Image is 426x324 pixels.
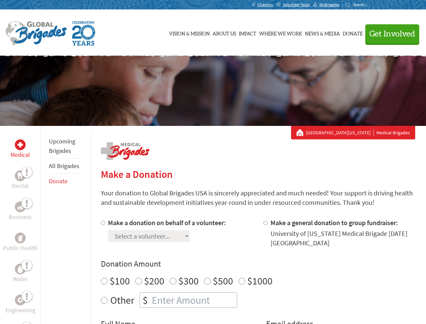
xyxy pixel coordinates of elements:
img: Public Health [18,235,23,241]
p: Medical [10,150,30,160]
input: Enter Amount [150,293,237,307]
label: Make a donation on behalf of a volunteer: [108,218,226,227]
h4: Donation Amount [101,259,415,269]
label: $500 [213,274,233,287]
img: Global Brigades Logo [5,21,67,46]
a: DentalDental [12,170,29,191]
p: Engineering [5,305,35,315]
div: Engineering [15,295,26,305]
img: logo-medical.png [101,142,149,160]
a: Donate [49,177,67,185]
input: Search... [353,2,372,7]
div: $ [140,293,150,307]
span: Get Involved [369,30,415,38]
a: Impact [239,16,256,50]
img: Business [18,204,23,210]
li: Upcoming Brigades [49,134,82,159]
label: Make a general donation to group fundraiser: [271,218,398,227]
a: MedicalMedical [10,139,30,160]
img: Water [18,265,23,273]
label: Other [110,292,134,308]
p: Your donation to Global Brigades USA is sincerely appreciated and much needed! Your support is dr... [101,188,415,207]
a: WaterWater [13,264,28,284]
a: EngineeringEngineering [5,295,35,315]
p: Dental [12,181,29,191]
p: Business [9,212,32,222]
a: About Us [212,16,236,50]
div: Medical [15,139,26,150]
a: Donate [343,16,363,50]
p: Water [13,274,28,284]
p: Public Health [3,243,37,253]
img: Engineering [18,297,23,303]
span: MyBrigades [319,2,339,7]
div: Medical Brigades [296,129,410,136]
a: Upcoming Brigades [49,137,75,155]
label: $100 [110,274,130,287]
a: Public HealthPublic Health [3,233,37,253]
h2: Make a Donation [101,168,415,180]
img: Dental [18,172,23,179]
a: News & Media [305,16,340,50]
span: Volunteer Tools [283,2,310,7]
label: $300 [178,274,199,287]
div: Dental [15,170,26,181]
img: Global Brigades Celebrating 20 Years [72,21,95,46]
li: Donate [49,174,82,189]
div: Business [15,201,26,212]
div: University of [US_STATE] Medical Brigade [DATE] [GEOGRAPHIC_DATA] [271,229,415,248]
div: Water [15,264,26,274]
button: Get Involved [365,24,419,44]
div: Public Health [15,233,26,243]
li: All Brigades [49,159,82,174]
a: Where We Work [259,16,302,50]
a: [GEOGRAPHIC_DATA][US_STATE] [306,129,374,136]
span: Chapters [257,2,273,7]
a: Vision & Mission [169,16,210,50]
label: $200 [144,274,164,287]
label: $1000 [247,274,273,287]
a: All Brigades [49,162,79,170]
img: Medical [18,142,23,147]
a: BusinessBusiness [9,201,32,222]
